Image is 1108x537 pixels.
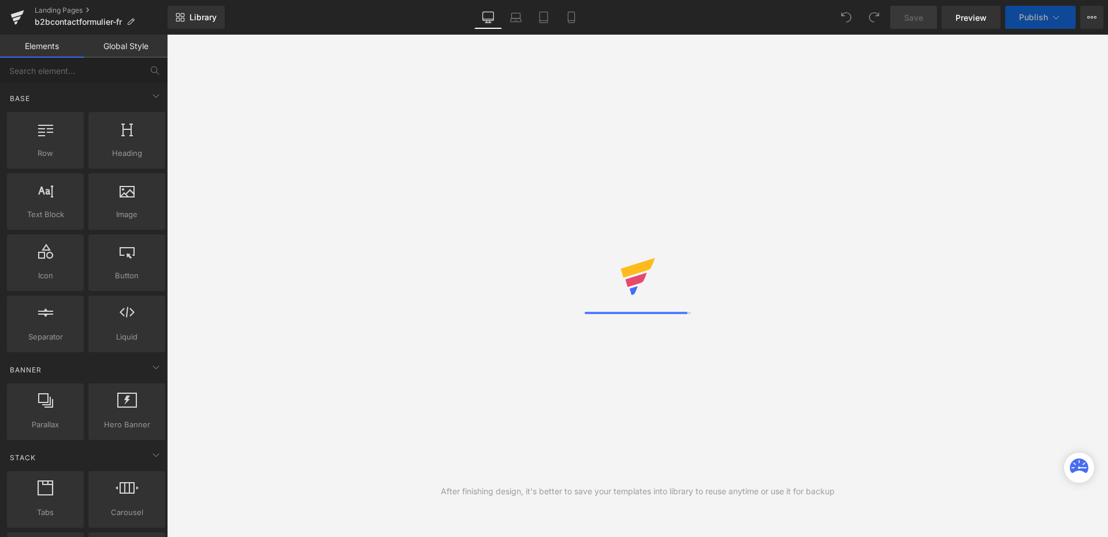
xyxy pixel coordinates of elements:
span: Library [189,12,217,23]
span: Icon [10,270,80,282]
span: Tabs [10,506,80,519]
span: Publish [1019,13,1048,22]
div: After finishing design, it's better to save your templates into library to reuse anytime or use i... [441,485,835,498]
span: Banner [9,364,43,375]
span: Carousel [92,506,162,519]
button: Undo [835,6,858,29]
span: b2bcontactformulier-fr [35,17,122,27]
span: Parallax [10,419,80,431]
a: Global Style [84,35,168,58]
a: Landing Pages [35,6,168,15]
span: Text Block [10,208,80,221]
span: Save [904,12,923,24]
span: Preview [955,12,987,24]
span: Hero Banner [92,419,162,431]
span: Heading [92,147,162,159]
span: Row [10,147,80,159]
a: Tablet [530,6,557,29]
a: Preview [942,6,1001,29]
button: Redo [862,6,886,29]
span: Separator [10,331,80,343]
a: Desktop [474,6,502,29]
span: Stack [9,452,37,463]
a: New Library [168,6,225,29]
span: Liquid [92,331,162,343]
a: Laptop [502,6,530,29]
a: Mobile [557,6,585,29]
span: Base [9,93,31,104]
span: Image [92,208,162,221]
button: More [1080,6,1103,29]
span: Button [92,270,162,282]
button: Publish [1005,6,1076,29]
